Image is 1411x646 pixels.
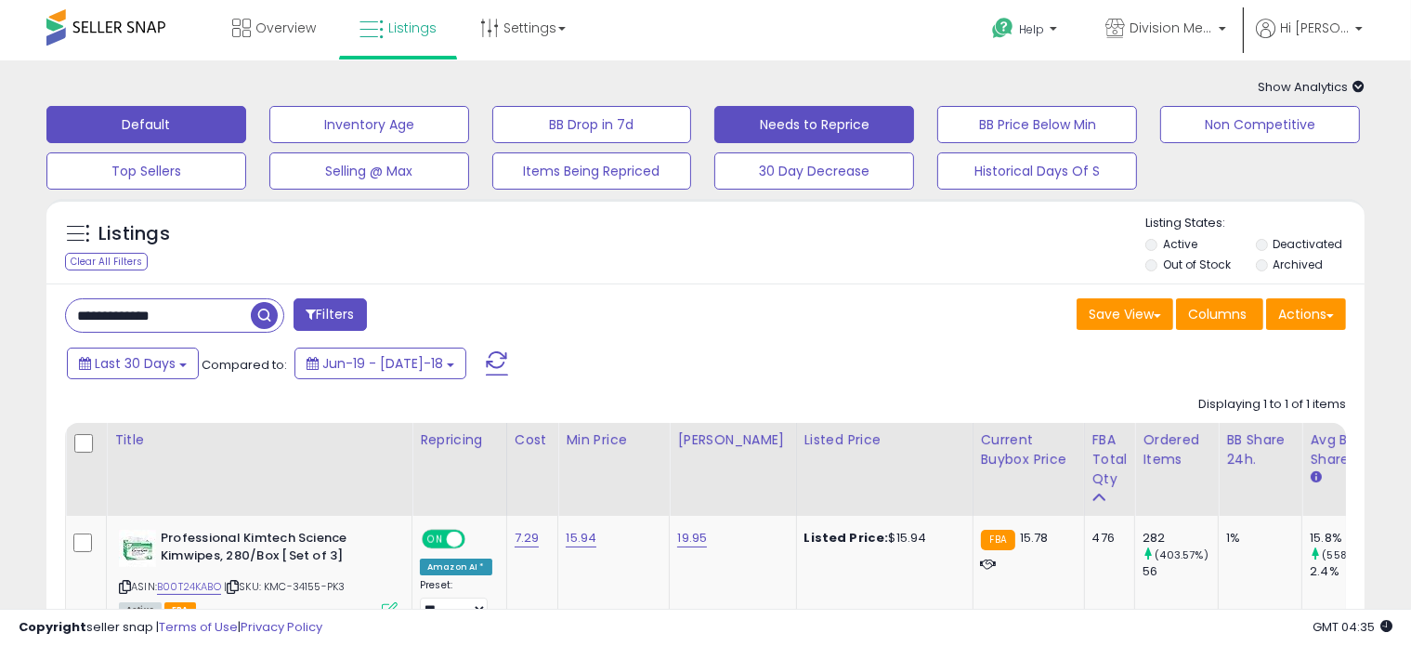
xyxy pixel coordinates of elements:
a: Privacy Policy [241,618,322,636]
span: Division Medical [1130,19,1213,37]
span: Last 30 Days [95,354,176,373]
img: 41nU5ZKQkhL._SL40_.jpg [119,530,156,567]
button: Inventory Age [269,106,469,143]
div: 2.4% [1310,563,1385,580]
button: Non Competitive [1160,106,1360,143]
button: Default [46,106,246,143]
div: Cost [515,430,551,450]
div: Clear All Filters [65,253,148,270]
div: BB Share 24h. [1226,430,1294,469]
button: Jun-19 - [DATE]-18 [294,348,466,379]
b: Listed Price: [804,529,889,547]
button: Needs to Reprice [714,106,914,143]
span: Listings [388,19,437,37]
a: Hi [PERSON_NAME] [1256,19,1363,60]
a: Help [977,3,1076,60]
span: | SKU: KMC-34155-PK3 [224,579,345,594]
small: (558.33%) [1323,547,1376,562]
strong: Copyright [19,618,86,636]
i: Get Help [991,17,1014,40]
small: FBA [981,530,1015,550]
p: Listing States: [1145,215,1365,232]
button: BB Drop in 7d [492,106,692,143]
span: Overview [255,19,316,37]
small: (403.57%) [1156,547,1208,562]
button: Columns [1176,298,1263,330]
span: Columns [1188,305,1247,323]
a: B00T24KABO [157,579,221,595]
div: Min Price [566,430,661,450]
div: Ordered Items [1143,430,1210,469]
a: 19.95 [677,529,707,547]
a: Terms of Use [159,618,238,636]
button: Items Being Repriced [492,152,692,190]
span: 2025-08-18 04:35 GMT [1313,618,1392,636]
span: Help [1019,21,1044,37]
b: Professional Kimtech Science Kimwipes, 280/Box [Set of 3] [161,530,386,569]
div: 282 [1143,530,1218,547]
h5: Listings [98,221,170,247]
label: Deactivated [1274,236,1343,252]
div: 1% [1226,530,1287,547]
span: Show Analytics [1258,78,1365,96]
small: Avg BB Share. [1310,469,1321,486]
label: Out of Stock [1163,257,1231,272]
a: 15.94 [566,529,596,547]
button: Actions [1266,298,1346,330]
button: Save View [1077,298,1173,330]
button: BB Price Below Min [937,106,1137,143]
div: Listed Price [804,430,965,450]
div: $15.94 [804,530,959,547]
label: Archived [1274,257,1324,272]
div: 476 [1092,530,1121,547]
div: Current Buybox Price [981,430,1077,469]
button: Historical Days Of S [937,152,1137,190]
a: 7.29 [515,529,540,547]
div: Title [114,430,404,450]
button: Last 30 Days [67,348,199,379]
span: OFF [463,532,492,547]
div: [PERSON_NAME] [677,430,788,450]
button: Selling @ Max [269,152,469,190]
div: ASIN: [119,530,398,616]
button: 30 Day Decrease [714,152,914,190]
div: Repricing [420,430,499,450]
label: Active [1163,236,1197,252]
span: Hi [PERSON_NAME] [1280,19,1350,37]
div: Displaying 1 to 1 of 1 items [1198,396,1346,414]
div: seller snap | | [19,619,322,637]
button: Top Sellers [46,152,246,190]
span: 15.78 [1020,529,1049,547]
div: FBA Total Qty [1092,430,1128,489]
div: Avg BB Share [1310,430,1378,469]
button: Filters [294,298,366,331]
span: Jun-19 - [DATE]-18 [322,354,443,373]
div: 56 [1143,563,1218,580]
div: Amazon AI * [420,559,492,575]
span: ON [424,532,447,547]
div: 15.8% [1310,530,1385,547]
div: Preset: [420,579,492,621]
span: Compared to: [202,356,287,374]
